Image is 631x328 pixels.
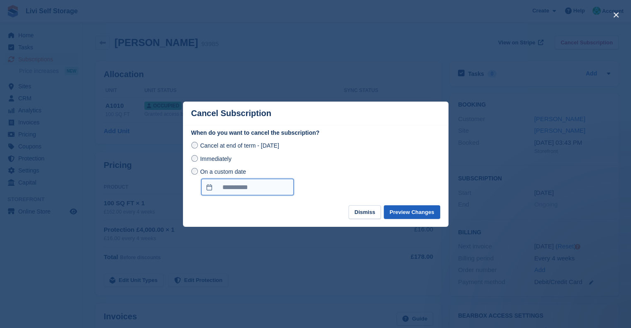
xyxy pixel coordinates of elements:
span: Immediately [200,155,231,162]
input: Cancel at end of term - [DATE] [191,142,198,148]
span: On a custom date [200,168,246,175]
button: close [609,8,623,22]
input: On a custom date [201,179,294,195]
button: Dismiss [348,205,381,219]
span: Cancel at end of term - [DATE] [200,142,279,149]
p: Cancel Subscription [191,109,271,118]
label: When do you want to cancel the subscription? [191,129,440,137]
button: Preview Changes [384,205,440,219]
input: Immediately [191,155,198,162]
input: On a custom date [191,168,198,175]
